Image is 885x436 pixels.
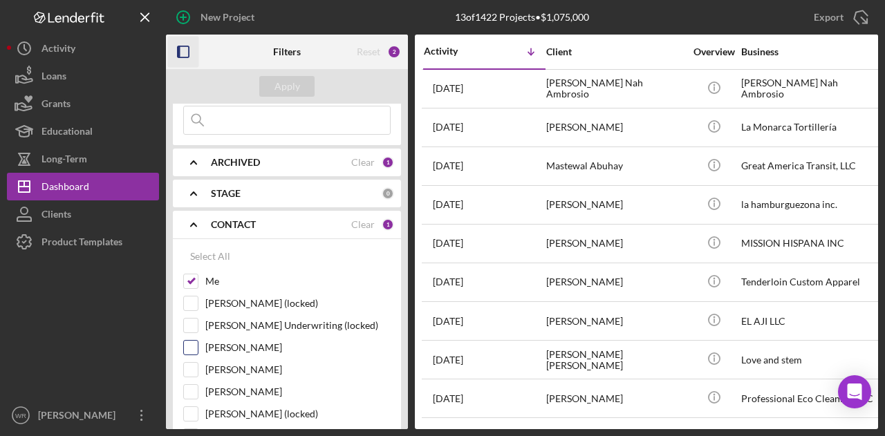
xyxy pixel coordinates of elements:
[7,228,159,256] button: Product Templates
[274,76,300,97] div: Apply
[546,109,684,146] div: [PERSON_NAME]
[190,243,230,270] div: Select All
[688,46,740,57] div: Overview
[741,264,879,301] div: Tenderloin Custom Apparel
[41,145,87,176] div: Long-Term
[7,173,159,200] button: Dashboard
[546,70,684,107] div: [PERSON_NAME] Nah Ambrosio
[41,173,89,204] div: Dashboard
[41,62,66,93] div: Loans
[183,243,237,270] button: Select All
[546,264,684,301] div: [PERSON_NAME]
[7,35,159,62] button: Activity
[387,45,401,59] div: 2
[205,363,391,377] label: [PERSON_NAME]
[455,12,589,23] div: 13 of 1422 Projects • $1,075,000
[357,46,380,57] div: Reset
[546,225,684,262] div: [PERSON_NAME]
[814,3,844,31] div: Export
[546,187,684,223] div: [PERSON_NAME]
[741,380,879,417] div: Professional Eco Cleaning, LLC
[205,296,391,310] label: [PERSON_NAME] (locked)
[433,160,463,171] time: 2025-08-14 11:32
[211,157,260,168] b: ARCHIVED
[424,46,485,57] div: Activity
[546,303,684,339] div: [PERSON_NAME]
[546,46,684,57] div: Client
[211,188,241,199] b: STAGE
[433,316,463,327] time: 2025-08-11 23:35
[15,412,26,419] text: WR
[205,407,391,421] label: [PERSON_NAME] (locked)
[433,354,463,366] time: 2025-08-06 21:59
[433,199,463,210] time: 2025-08-13 19:21
[838,375,871,408] div: Open Intercom Messenger
[741,187,879,223] div: la hamburguezona inc.
[741,303,879,339] div: EL AJI LLC
[351,219,375,230] div: Clear
[382,187,394,200] div: 0
[351,157,375,168] div: Clear
[7,62,159,90] button: Loans
[41,35,75,66] div: Activity
[433,276,463,287] time: 2025-08-12 13:15
[546,380,684,417] div: [PERSON_NAME]
[741,70,879,107] div: [PERSON_NAME] Nah Ambrosio
[41,228,122,259] div: Product Templates
[433,83,463,94] time: 2025-08-20 18:15
[433,238,463,249] time: 2025-08-12 19:41
[7,200,159,228] button: Clients
[382,156,394,169] div: 1
[166,3,268,31] button: New Project
[211,219,256,230] b: CONTACT
[41,117,93,149] div: Educational
[433,393,463,404] time: 2025-08-05 23:42
[259,76,315,97] button: Apply
[205,385,391,399] label: [PERSON_NAME]
[800,3,878,31] button: Export
[7,145,159,173] button: Long-Term
[741,46,879,57] div: Business
[546,148,684,184] div: Mastewal Abuhay
[7,117,159,145] button: Educational
[741,148,879,184] div: Great America Transit, LLC
[382,218,394,231] div: 1
[41,200,71,231] div: Clients
[41,90,71,121] div: Grants
[433,122,463,133] time: 2025-08-20 04:41
[205,319,391,332] label: [PERSON_NAME] Underwriting (locked)
[273,46,301,57] b: Filters
[7,401,159,429] button: WR[PERSON_NAME]
[741,341,879,378] div: Love and stem
[201,3,254,31] div: New Project
[205,341,391,354] label: [PERSON_NAME]
[741,109,879,146] div: La Monarca Tortillería
[7,90,159,117] button: Grants
[546,341,684,378] div: [PERSON_NAME] [PERSON_NAME]
[35,401,124,433] div: [PERSON_NAME]
[741,225,879,262] div: MISSION HISPANA INC
[205,274,391,288] label: Me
